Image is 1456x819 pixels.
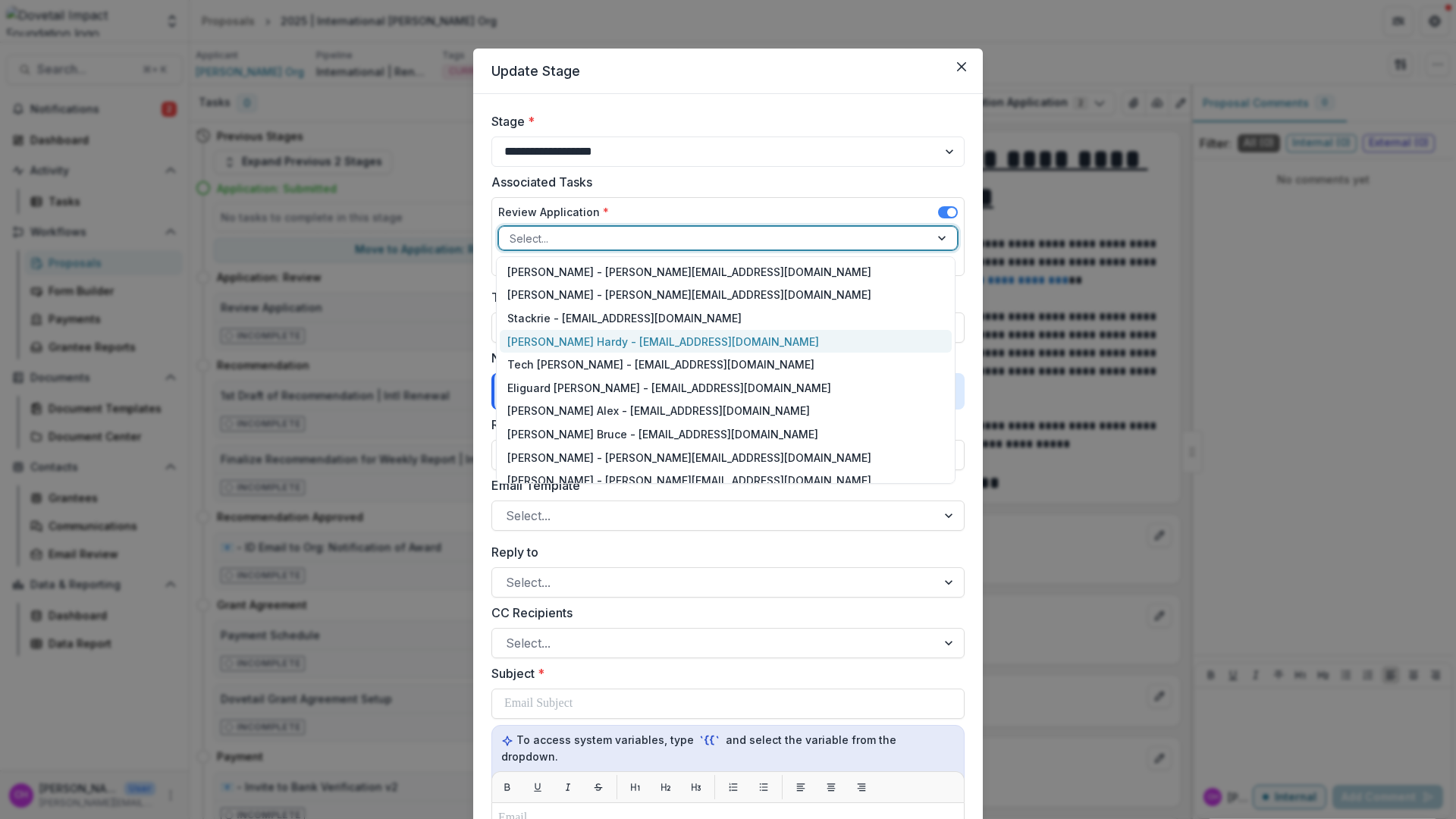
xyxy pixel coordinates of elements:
button: H3 [684,775,708,799]
button: Align center [819,775,843,799]
div: [PERSON_NAME] - [PERSON_NAME][EMAIL_ADDRESS][DOMAIN_NAME] [500,469,952,492]
code: `{{` [697,733,723,748]
button: Italic [556,775,580,799]
div: [PERSON_NAME] - [PERSON_NAME][EMAIL_ADDRESS][DOMAIN_NAME] [500,284,952,307]
button: Strikethrough [586,775,610,799]
label: Notify Entity of stage change [491,349,657,367]
div: [PERSON_NAME] - [PERSON_NAME][EMAIL_ADDRESS][DOMAIN_NAME] [500,446,952,469]
button: Close [949,55,974,79]
div: [PERSON_NAME] Bruce - [EMAIL_ADDRESS][DOMAIN_NAME] [500,422,952,446]
div: Eliguard [PERSON_NAME] - [EMAIL_ADDRESS][DOMAIN_NAME] [500,376,952,400]
div: Stackrie - [EMAIL_ADDRESS][DOMAIN_NAME] [500,306,952,330]
label: Stage [491,112,955,130]
button: H2 [654,775,678,799]
label: Associated Tasks [491,173,955,191]
button: Align right [849,775,874,799]
button: List [721,775,745,799]
button: Align left [789,775,813,799]
div: [PERSON_NAME] Alex - [EMAIL_ADDRESS][DOMAIN_NAME] [500,400,952,423]
div: [PERSON_NAME] Hardy - [EMAIL_ADDRESS][DOMAIN_NAME] [500,330,952,353]
label: Subject [491,664,955,682]
button: H1 [623,775,648,799]
label: Email Template [491,476,955,494]
header: Update Stage [473,49,983,94]
p: To access system variables, type and select the variable from the dropdown. [501,732,955,764]
button: Underline [526,775,550,799]
div: Tech [PERSON_NAME] - [EMAIL_ADDRESS][DOMAIN_NAME] [500,353,952,376]
button: Bold [495,775,519,799]
div: [PERSON_NAME] Org will be notified of this stage change [491,373,965,409]
label: Task Due Date [491,288,955,306]
button: List [752,775,776,799]
label: Review Application [498,204,609,220]
label: Reply to [491,543,955,561]
label: Recipients [491,416,955,434]
label: CC Recipients [491,604,955,622]
div: [PERSON_NAME] - [PERSON_NAME][EMAIL_ADDRESS][DOMAIN_NAME] [500,260,952,284]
